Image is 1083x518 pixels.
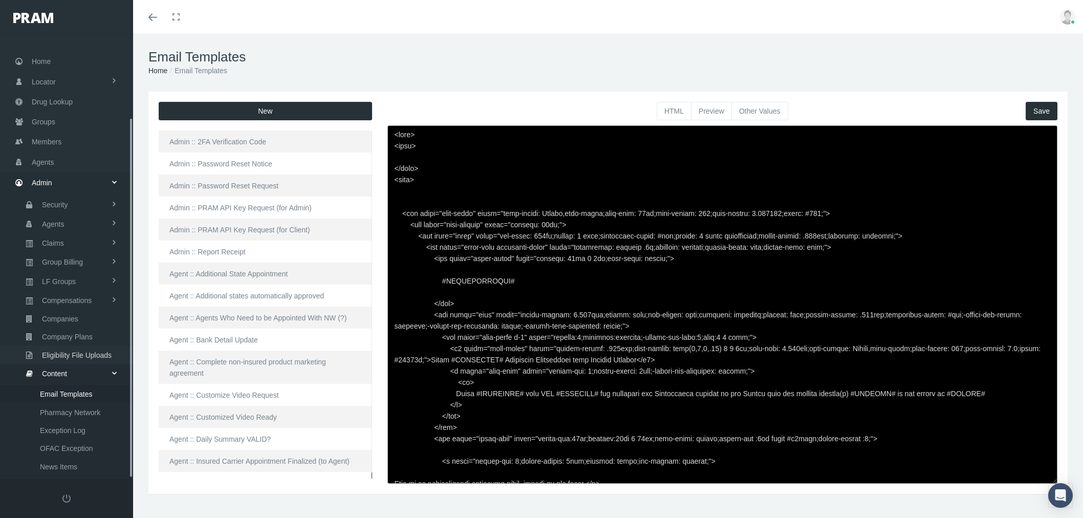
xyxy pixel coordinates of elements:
div: Open Intercom Messenger [1048,483,1073,508]
a: Admin :: Password Reset Request [159,175,373,197]
span: Save [1033,107,1050,115]
a: Agent :: Customized Video Ready [159,406,373,428]
span: Content [42,365,67,382]
a: Agent :: Additional states automatically approved [159,285,373,307]
span: Company Plans [42,328,93,346]
span: Locator [32,72,56,92]
span: OFAC Exception [40,440,93,457]
a: Agent :: Insured Carrier Appointment Finalized (to Agent) [159,450,373,472]
span: Admin [32,173,52,192]
span: News Items [40,458,77,476]
a: Admin :: Report Receipt [159,241,373,263]
h1: Email Templates [148,49,1068,65]
span: Agents [42,215,64,233]
img: PRAM_20_x_78.png [13,13,53,23]
span: Exception Log [40,422,85,439]
span: Members [32,132,61,152]
button: Preview [691,102,732,120]
span: Agents [32,153,54,172]
a: Agent :: Additional State Appointment [159,263,373,285]
a: Agent :: Insured Carrier Appointment Finalized (to Onboarding) [159,472,373,505]
span: Compensations [42,292,92,309]
span: Security [42,196,68,213]
div: Basic example [657,102,788,120]
button: Save [1026,102,1057,120]
span: Home [32,52,51,71]
span: Pharmacy Network [40,404,100,421]
span: Claims [42,234,64,252]
span: Eligibility File Uploads [42,347,112,364]
a: Admin :: PRAM API Key Request (for Admin) [159,197,373,219]
span: Drug Lookup [32,92,73,112]
a: Agent :: Bank Detail Update [159,329,373,351]
a: Agent :: Customize Video Request [159,384,373,406]
span: Group Billing [42,253,83,271]
button: HTML [657,102,691,120]
a: Admin :: 2FA Verification Code [159,131,373,153]
li: Email Templates [167,65,227,76]
a: Agent :: Agents Who Need to be Appointed With NW (?) [159,307,373,329]
span: Email Templates [40,385,92,403]
span: Companies [42,310,78,328]
a: Home [148,67,167,75]
span: LF Groups [42,273,76,290]
button: Other Values [731,102,788,120]
a: Agent :: Daily Summary VALID? [159,428,373,450]
span: FAQ [40,476,54,493]
a: Admin :: Password Reset Notice [159,153,373,175]
a: Agent :: Complete non-insured product marketing agreement [159,351,373,384]
img: user-placeholder.jpg [1060,9,1075,25]
a: Admin :: PRAM API Key Request (for Client) [159,219,373,241]
button: New [159,102,372,120]
span: Groups [32,112,55,132]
